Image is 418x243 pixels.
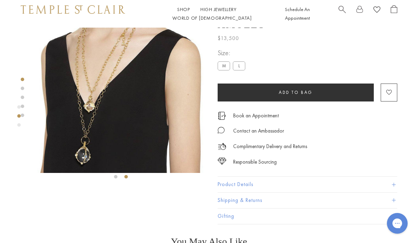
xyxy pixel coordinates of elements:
span: Size: [218,47,248,59]
div: Responsible Sourcing [233,158,277,166]
label: M [218,61,230,70]
nav: Main navigation [139,5,285,22]
a: High JewelleryHigh Jewellery [200,6,237,12]
img: Temple St. Clair [21,5,125,13]
img: MessageIcon-01_2.svg [218,127,225,134]
div: Product gallery navigation [17,104,21,132]
a: Book an Appointment [233,112,279,119]
a: Search [339,5,346,22]
label: L [233,61,245,70]
span: $13,500 [218,34,239,43]
a: Open Shopping Bag [391,5,397,22]
button: Gifting [218,208,397,224]
img: icon_appointment.svg [218,112,226,120]
span: Add to bag [279,89,313,95]
a: ShopShop [177,6,190,12]
img: icon_delivery.svg [218,142,226,151]
a: View Wishlist [373,5,380,16]
button: Shipping & Returns [218,193,397,208]
div: Contact an Ambassador [233,127,284,135]
p: Complimentary Delivery and Returns [233,142,307,151]
button: Product Details [218,177,397,192]
button: Add to bag [218,84,374,101]
iframe: Gorgias live chat messenger [383,211,411,236]
a: Schedule An Appointment [285,6,310,21]
a: World of [DEMOGRAPHIC_DATA]World of [DEMOGRAPHIC_DATA] [172,15,251,21]
img: icon_sourcing.svg [218,158,226,165]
